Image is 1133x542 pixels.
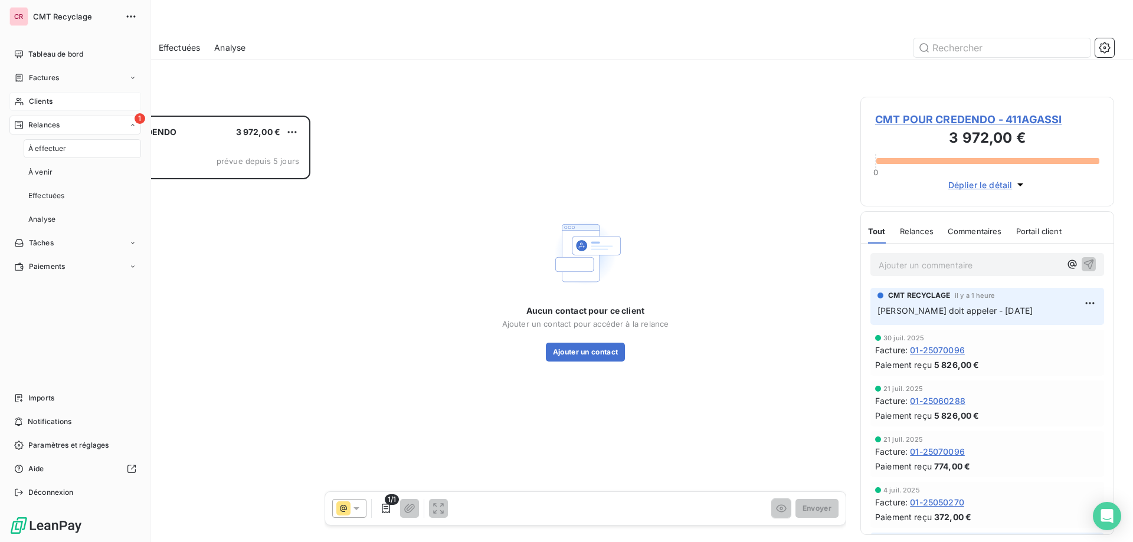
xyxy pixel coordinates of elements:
span: Facture : [875,445,908,458]
h3: 3 972,00 € [875,127,1099,151]
span: [PERSON_NAME] doit appeler - [DATE] [877,306,1033,316]
span: Paiement reçu [875,359,932,371]
span: Portail client [1016,226,1062,236]
span: il y a 1 heure [955,292,994,299]
span: Facture : [875,496,908,508]
span: 3 972,00 € [236,127,281,137]
a: Aide [9,459,141,478]
span: Aide [28,464,44,474]
span: Déconnexion [28,487,74,498]
span: Paramètres et réglages [28,440,109,451]
span: Paiements [29,261,65,272]
span: 1/1 [385,494,399,505]
span: Facture : [875,395,908,407]
span: Notifications [28,416,71,427]
span: Effectuées [159,42,201,54]
span: 4 juil. 2025 [883,487,920,494]
span: Déplier le détail [948,179,1013,191]
span: prévue depuis 5 jours [217,156,299,166]
span: Imports [28,393,54,403]
span: Tout [868,226,886,236]
span: À effectuer [28,143,67,154]
span: Clients [29,96,53,107]
span: À venir [28,167,53,178]
span: 01-25060288 [910,395,965,407]
span: 01-25070096 [910,344,965,356]
span: Relances [900,226,934,236]
img: Logo LeanPay [9,516,83,535]
span: 372,00 € [934,511,971,523]
span: Relances [28,120,60,130]
span: 21 juil. 2025 [883,436,923,443]
button: Ajouter un contact [546,343,626,362]
span: 5 826,00 € [934,359,980,371]
span: Paiement reçu [875,511,932,523]
span: CMT POUR CREDENDO - 411AGASSI [875,111,1099,127]
button: Déplier le détail [945,178,1030,192]
span: Effectuées [28,190,65,201]
span: Aucun contact pour ce client [526,305,644,317]
span: Ajouter un contact pour accéder à la relance [502,319,669,329]
span: CMT Recyclage [33,12,118,21]
span: Tâches [29,238,54,248]
input: Rechercher [913,38,1091,57]
span: Analyse [28,214,55,225]
div: Open Intercom Messenger [1093,502,1121,530]
span: Paiement reçu [875,409,932,422]
span: CMT RECYCLAGE [888,290,950,301]
span: Factures [29,73,59,83]
span: 01-25070096 [910,445,965,458]
span: Paiement reçu [875,460,932,472]
span: Facture : [875,344,908,356]
span: Commentaires [948,226,1002,236]
span: Tableau de bord [28,49,83,60]
div: grid [57,116,310,542]
img: Empty state [548,215,623,291]
button: Envoyer [795,499,839,518]
div: CR [9,7,28,26]
span: Analyse [214,42,245,54]
span: 5 826,00 € [934,409,980,422]
span: 21 juil. 2025 [883,385,923,392]
span: 30 juil. 2025 [883,334,924,341]
span: 0 [873,167,878,177]
span: 01-25050270 [910,496,964,508]
span: 1 [135,113,145,124]
span: 774,00 € [934,460,970,472]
